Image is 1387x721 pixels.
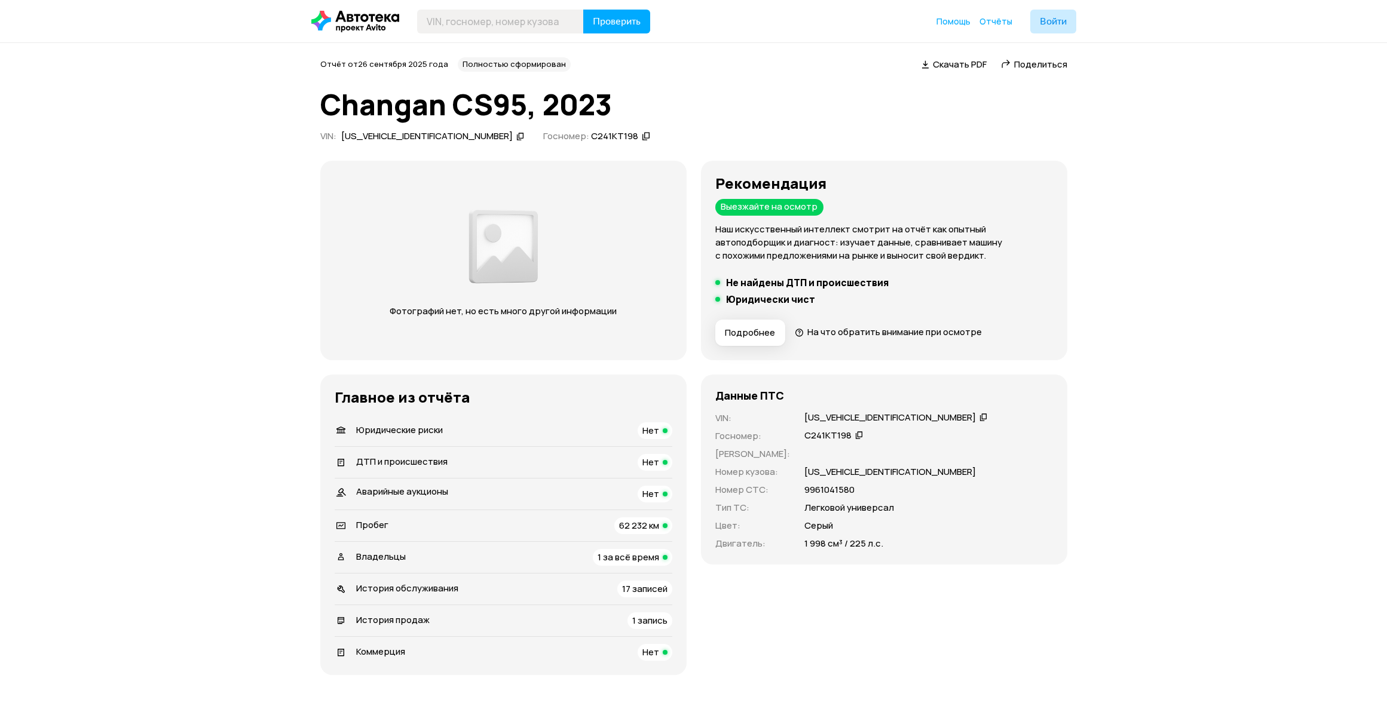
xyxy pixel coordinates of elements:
[715,429,790,443] p: Госномер :
[642,646,659,658] span: Нет
[1001,58,1067,70] a: Поделиться
[726,277,889,289] h5: Не найдены ДТП и происшествия
[804,465,976,478] p: [US_VEHICLE_IDENTIFICATION_NUMBER]
[807,326,982,338] span: На что обратить внимание при осмотре
[715,175,1053,192] h3: Рекомендация
[726,293,815,305] h5: Юридически чист
[320,130,336,142] span: VIN :
[356,518,388,531] span: Пробег
[1014,58,1067,70] span: Поделиться
[417,10,584,33] input: VIN, госномер, номер кузова
[921,58,987,70] a: Скачать PDF
[632,614,668,627] span: 1 запись
[356,613,430,626] span: История продаж
[715,537,790,550] p: Двигатель :
[725,327,775,339] span: Подробнее
[715,199,823,216] div: Выезжайте на осмотр
[335,389,672,406] h3: Главное из отчёта
[1040,17,1067,26] span: Войти
[458,57,571,72] div: Полностью сформирован
[979,16,1012,27] a: Отчёты
[715,465,790,478] p: Номер кузова :
[341,130,513,143] div: [US_VEHICLE_IDENTIFICATION_NUMBER]
[804,412,976,424] div: [US_VEHICLE_IDENTIFICATION_NUMBER]
[583,10,650,33] button: Проверить
[356,582,458,594] span: История обслуживания
[619,519,659,532] span: 62 232 км
[715,320,785,346] button: Подробнее
[715,389,784,402] h4: Данные ПТС
[622,582,668,595] span: 17 записей
[591,130,638,143] div: С241КТ198
[936,16,970,27] a: Помощь
[378,305,629,318] p: Фотографий нет, но есть много другой информации
[1030,10,1076,33] button: Войти
[795,326,982,338] a: На что обратить внимание при осмотре
[715,447,790,461] p: [PERSON_NAME] :
[598,551,659,563] span: 1 за всё время
[320,88,1067,121] h1: Changan CS95, 2023
[715,501,790,514] p: Тип ТС :
[715,519,790,532] p: Цвет :
[804,429,852,442] div: С241КТ198
[593,17,641,26] span: Проверить
[356,645,405,658] span: Коммерция
[642,424,659,437] span: Нет
[804,501,894,514] p: Легковой универсал
[320,59,448,69] span: Отчёт от 26 сентября 2025 года
[642,487,659,500] span: Нет
[804,537,883,550] p: 1 998 см³ / 225 л.с.
[543,130,589,142] span: Госномер:
[715,483,790,496] p: Номер СТС :
[356,550,406,563] span: Владельцы
[642,456,659,468] span: Нет
[715,223,1053,262] p: Наш искусственный интеллект смотрит на отчёт как опытный автоподборщик и диагност: изучает данные...
[804,519,833,532] p: Серый
[356,485,448,498] span: Аварийные аукционы
[804,483,855,496] p: 9961041580
[356,424,443,436] span: Юридические риски
[356,455,448,468] span: ДТП и происшествия
[715,412,790,425] p: VIN :
[933,58,987,70] span: Скачать PDF
[466,203,541,290] img: 2a3f492e8892fc00.png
